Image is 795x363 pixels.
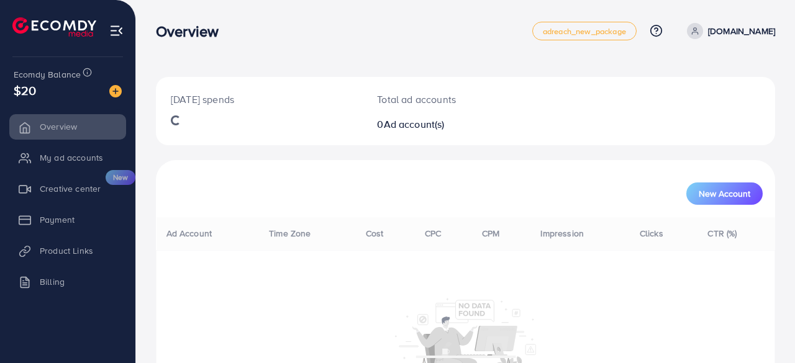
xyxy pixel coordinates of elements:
img: logo [12,17,96,37]
h2: 0 [377,119,502,130]
p: Total ad accounts [377,92,502,107]
a: [DOMAIN_NAME] [682,23,775,39]
a: adreach_new_package [532,22,637,40]
button: New Account [686,182,763,205]
img: image [109,85,122,97]
span: adreach_new_package [543,27,626,35]
span: New Account [699,189,750,198]
img: menu [109,24,124,38]
p: [DOMAIN_NAME] [708,24,775,38]
span: Ad account(s) [384,117,445,131]
h3: Overview [156,22,229,40]
span: $20 [14,81,36,99]
span: Ecomdy Balance [14,68,81,81]
p: [DATE] spends [171,92,347,107]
